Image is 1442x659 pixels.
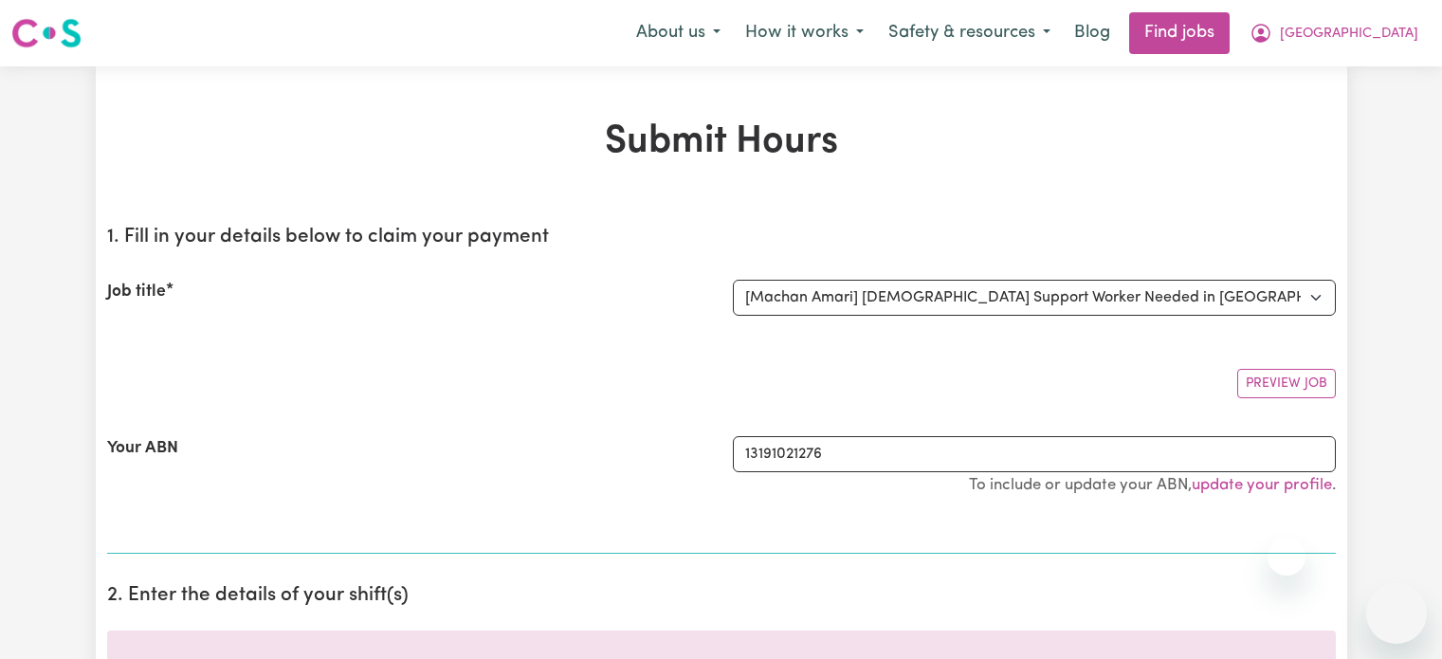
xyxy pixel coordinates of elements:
a: Careseekers logo [11,11,82,55]
button: Preview Job [1237,369,1336,398]
iframe: Close message [1268,538,1305,576]
small: To include or update your ABN, . [969,477,1336,493]
button: Safety & resources [876,13,1063,53]
span: [GEOGRAPHIC_DATA] [1280,24,1418,45]
a: update your profile [1192,477,1332,493]
h2: 1. Fill in your details below to claim your payment [107,226,1336,249]
h2: 2. Enter the details of your shift(s) [107,584,1336,608]
a: Find jobs [1129,12,1230,54]
img: Careseekers logo [11,16,82,50]
label: Job title [107,280,166,304]
h1: Submit Hours [107,119,1336,165]
button: My Account [1237,13,1431,53]
iframe: Button to launch messaging window [1366,583,1427,644]
a: Blog [1063,12,1122,54]
button: About us [624,13,733,53]
label: Your ABN [107,436,178,461]
button: How it works [733,13,876,53]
